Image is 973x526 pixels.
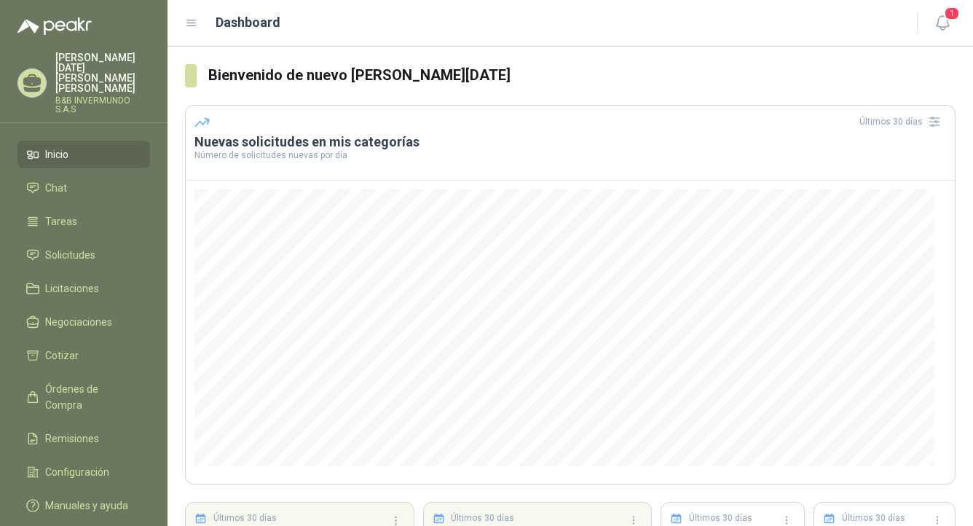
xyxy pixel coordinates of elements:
[17,492,150,519] a: Manuales y ayuda
[213,511,277,525] p: Últimos 30 días
[45,146,68,162] span: Inicio
[216,12,280,33] h1: Dashboard
[17,308,150,336] a: Negociaciones
[45,464,109,480] span: Configuración
[45,431,99,447] span: Remisiones
[842,511,905,525] p: Últimos 30 días
[17,342,150,369] a: Cotizar
[208,64,956,87] h3: Bienvenido de nuevo [PERSON_NAME][DATE]
[45,247,95,263] span: Solicitudes
[17,375,150,419] a: Órdenes de Compra
[17,241,150,269] a: Solicitudes
[45,498,128,514] span: Manuales y ayuda
[45,314,112,330] span: Negociaciones
[929,10,956,36] button: 1
[17,17,92,35] img: Logo peakr
[55,96,150,114] p: B&B INVERMUNDO S.A.S
[17,425,150,452] a: Remisiones
[451,511,514,525] p: Últimos 30 días
[689,511,752,525] p: Últimos 30 días
[17,141,150,168] a: Inicio
[45,381,136,413] span: Órdenes de Compra
[55,52,150,93] p: [PERSON_NAME][DATE] [PERSON_NAME] [PERSON_NAME]
[45,213,77,229] span: Tareas
[194,151,946,160] p: Número de solicitudes nuevas por día
[859,110,946,133] div: Últimos 30 días
[194,133,946,151] h3: Nuevas solicitudes en mis categorías
[944,7,960,20] span: 1
[17,275,150,302] a: Licitaciones
[17,174,150,202] a: Chat
[45,180,67,196] span: Chat
[45,280,99,297] span: Licitaciones
[45,348,79,364] span: Cotizar
[17,208,150,235] a: Tareas
[17,458,150,486] a: Configuración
